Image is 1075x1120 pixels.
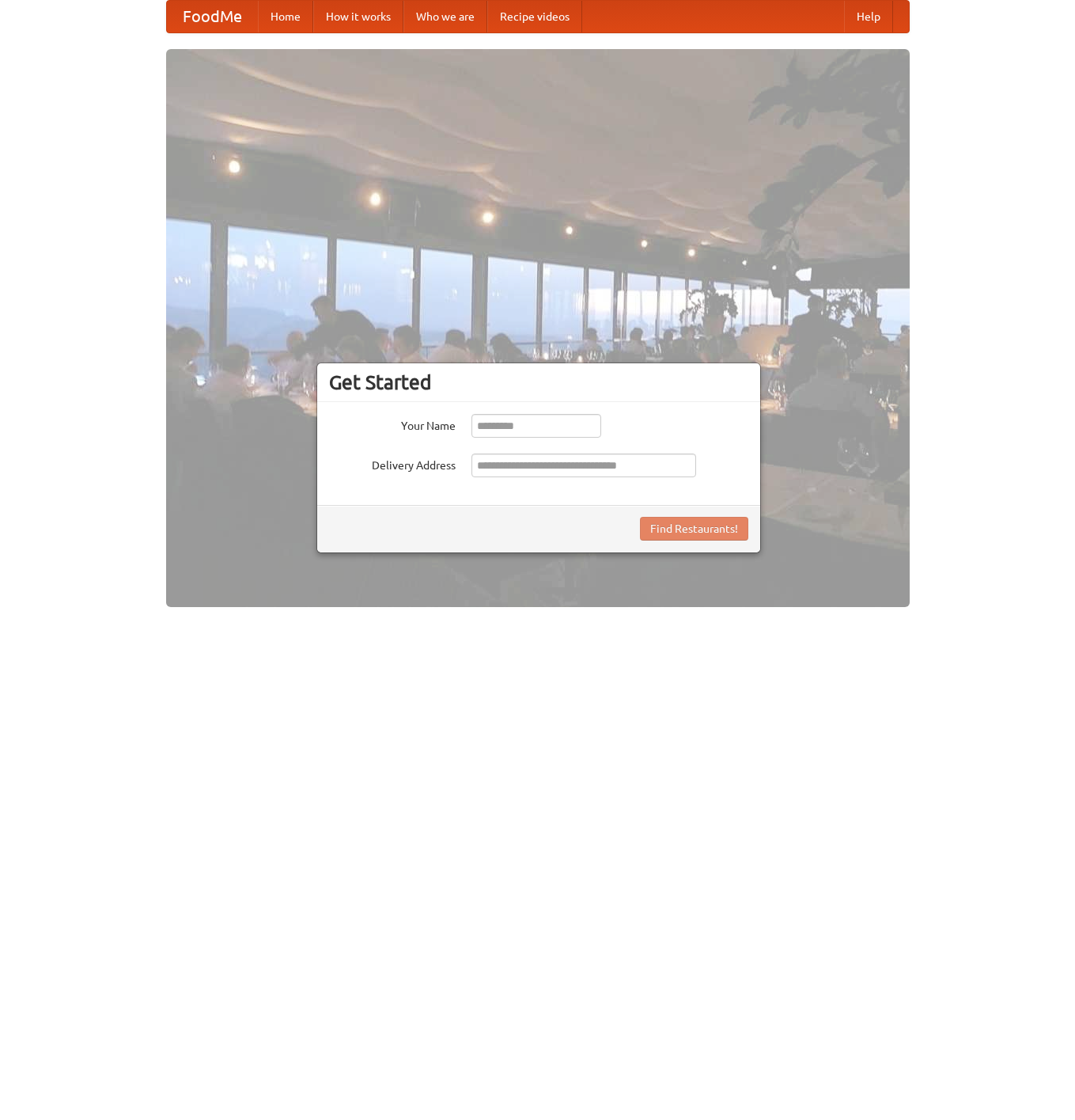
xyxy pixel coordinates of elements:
[487,1,582,32] a: Recipe videos
[640,517,748,541] button: Find Restaurants!
[258,1,313,32] a: Home
[313,1,403,32] a: How it works
[844,1,893,32] a: Help
[167,1,258,32] a: FoodMe
[329,454,456,473] label: Delivery Address
[403,1,487,32] a: Who we are
[329,414,456,434] label: Your Name
[329,370,748,394] h3: Get Started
